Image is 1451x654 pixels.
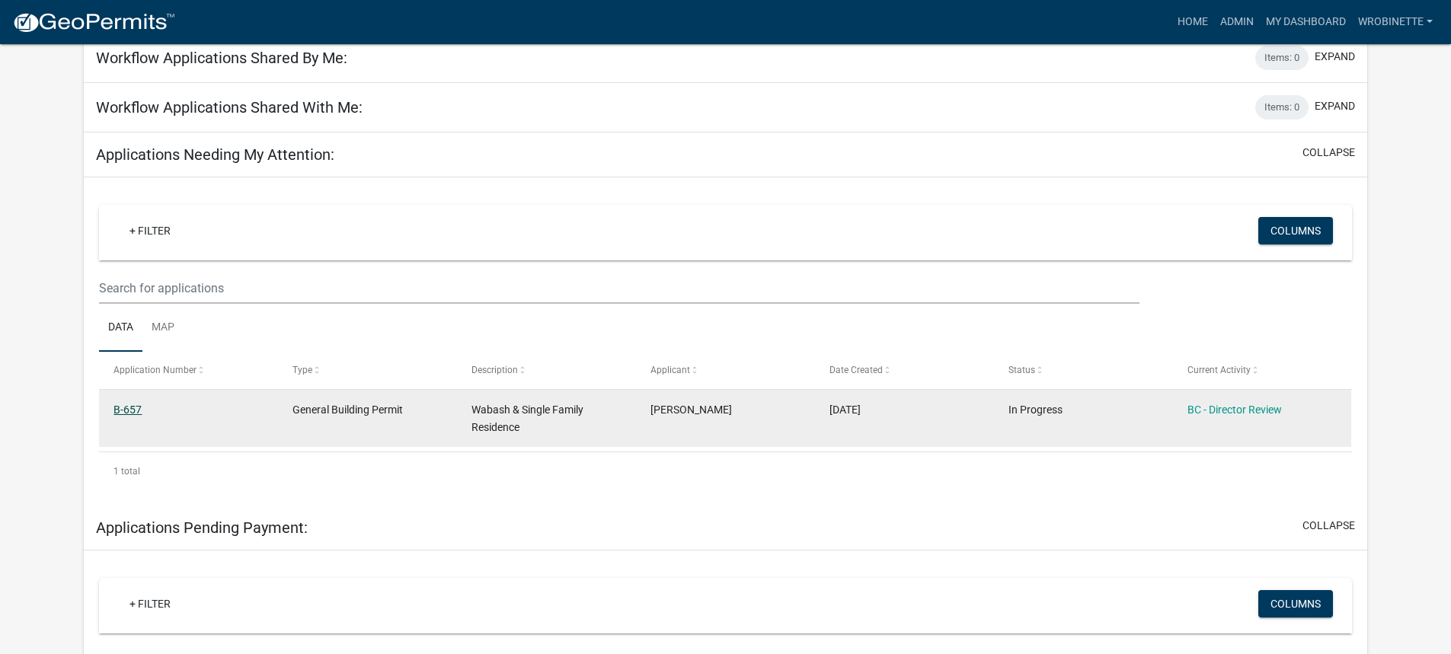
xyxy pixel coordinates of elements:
datatable-header-cell: Application Number [99,352,278,388]
a: + Filter [117,590,183,617]
a: Map [142,304,184,353]
span: Application Number [113,365,197,375]
h5: Workflow Applications Shared With Me: [96,98,363,116]
datatable-header-cell: Date Created [815,352,994,388]
datatable-header-cell: Type [278,352,457,388]
span: Date Created [829,365,883,375]
datatable-header-cell: Applicant [636,352,815,388]
a: My Dashboard [1260,8,1352,37]
h5: Applications Needing My Attention: [96,145,334,164]
button: collapse [1302,518,1355,534]
a: Home [1171,8,1214,37]
a: Data [99,304,142,353]
a: Admin [1214,8,1260,37]
span: 09/04/2025 [829,404,861,416]
button: expand [1315,49,1355,65]
button: expand [1315,98,1355,114]
span: General Building Permit [292,404,403,416]
div: Items: 0 [1255,95,1309,120]
span: Description [471,365,518,375]
datatable-header-cell: Status [993,352,1172,388]
span: Current Activity [1187,365,1251,375]
input: Search for applications [99,273,1139,304]
span: Shane Weist [650,404,732,416]
span: Type [292,365,312,375]
button: Columns [1258,217,1333,244]
div: 1 total [99,452,1352,490]
h5: Applications Pending Payment: [96,518,308,537]
button: Columns [1258,590,1333,617]
a: BC - Director Review [1187,404,1282,416]
span: In Progress [1008,404,1063,416]
div: collapse [84,177,1367,505]
a: + Filter [117,217,183,244]
span: Wabash & Single Family Residence [471,404,583,433]
div: Items: 0 [1255,46,1309,70]
h5: Workflow Applications Shared By Me: [96,49,347,67]
a: wrobinette [1352,8,1439,37]
a: B-657 [113,404,142,416]
datatable-header-cell: Description [457,352,636,388]
button: collapse [1302,145,1355,161]
datatable-header-cell: Current Activity [1172,352,1351,388]
span: Status [1008,365,1035,375]
span: Applicant [650,365,690,375]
